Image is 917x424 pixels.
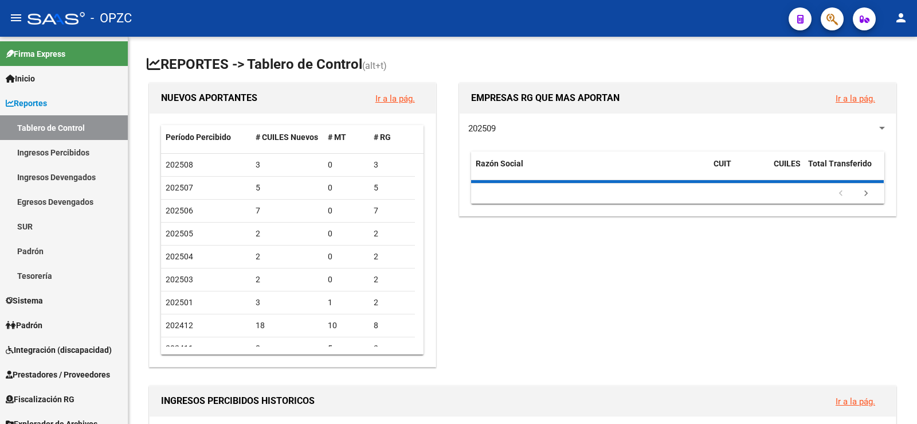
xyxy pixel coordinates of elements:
[374,296,410,309] div: 2
[369,125,415,150] datatable-header-cell: # RG
[894,11,908,25] mat-icon: person
[714,159,731,168] span: CUIT
[9,11,23,25] mat-icon: menu
[855,188,877,200] a: go to next page
[251,125,324,150] datatable-header-cell: # CUILES Nuevos
[161,125,251,150] datatable-header-cell: Período Percibido
[6,344,112,356] span: Integración (discapacidad)
[374,342,410,355] div: 3
[166,344,193,353] span: 202411
[374,158,410,172] div: 3
[374,227,410,240] div: 2
[6,72,35,85] span: Inicio
[256,158,319,172] div: 3
[166,206,193,215] span: 202506
[166,252,193,261] span: 202504
[147,55,899,75] h1: REPORTES -> Tablero de Control
[328,296,365,309] div: 1
[709,151,769,189] datatable-header-cell: CUIT
[328,133,346,142] span: # MT
[374,250,410,263] div: 2
[471,92,620,103] span: EMPRESAS RG QUE MAS APORTAN
[256,204,319,217] div: 7
[366,88,424,109] button: Ir a la pág.
[166,160,193,169] span: 202508
[6,319,42,332] span: Padrón
[774,159,801,168] span: CUILES
[166,298,193,307] span: 202501
[836,94,875,104] a: Ir a la pág.
[328,227,365,240] div: 0
[374,181,410,195] div: 5
[6,97,47,110] span: Reportes
[256,133,318,142] span: # CUILES Nuevos
[328,181,365,195] div: 0
[468,123,496,134] span: 202509
[375,94,415,104] a: Ir a la pág.
[374,319,410,332] div: 8
[256,296,319,309] div: 3
[830,188,852,200] a: go to previous page
[328,319,365,332] div: 10
[328,273,365,286] div: 0
[769,151,804,189] datatable-header-cell: CUILES
[256,342,319,355] div: 8
[6,294,43,307] span: Sistema
[256,273,319,286] div: 2
[374,273,410,286] div: 2
[374,133,391,142] span: # RG
[836,396,875,407] a: Ir a la pág.
[323,125,369,150] datatable-header-cell: # MT
[166,321,193,330] span: 202412
[166,275,193,284] span: 202503
[161,395,315,406] span: INGRESOS PERCIBIDOS HISTORICOS
[328,250,365,263] div: 0
[256,250,319,263] div: 2
[471,151,709,189] datatable-header-cell: Razón Social
[6,368,110,381] span: Prestadores / Proveedores
[166,229,193,238] span: 202505
[6,393,75,406] span: Fiscalización RG
[6,48,65,60] span: Firma Express
[166,183,193,192] span: 202507
[476,159,523,168] span: Razón Social
[328,158,365,172] div: 0
[256,319,319,332] div: 18
[826,88,884,109] button: Ir a la pág.
[804,151,884,189] datatable-header-cell: Total Transferido
[808,159,872,168] span: Total Transferido
[878,385,906,413] iframe: Intercom live chat
[256,227,319,240] div: 2
[161,92,257,103] span: NUEVOS APORTANTES
[362,60,387,71] span: (alt+t)
[826,391,884,412] button: Ir a la pág.
[328,204,365,217] div: 0
[166,133,231,142] span: Período Percibido
[91,6,132,31] span: - OPZC
[328,342,365,355] div: 5
[256,181,319,195] div: 5
[374,204,410,217] div: 7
